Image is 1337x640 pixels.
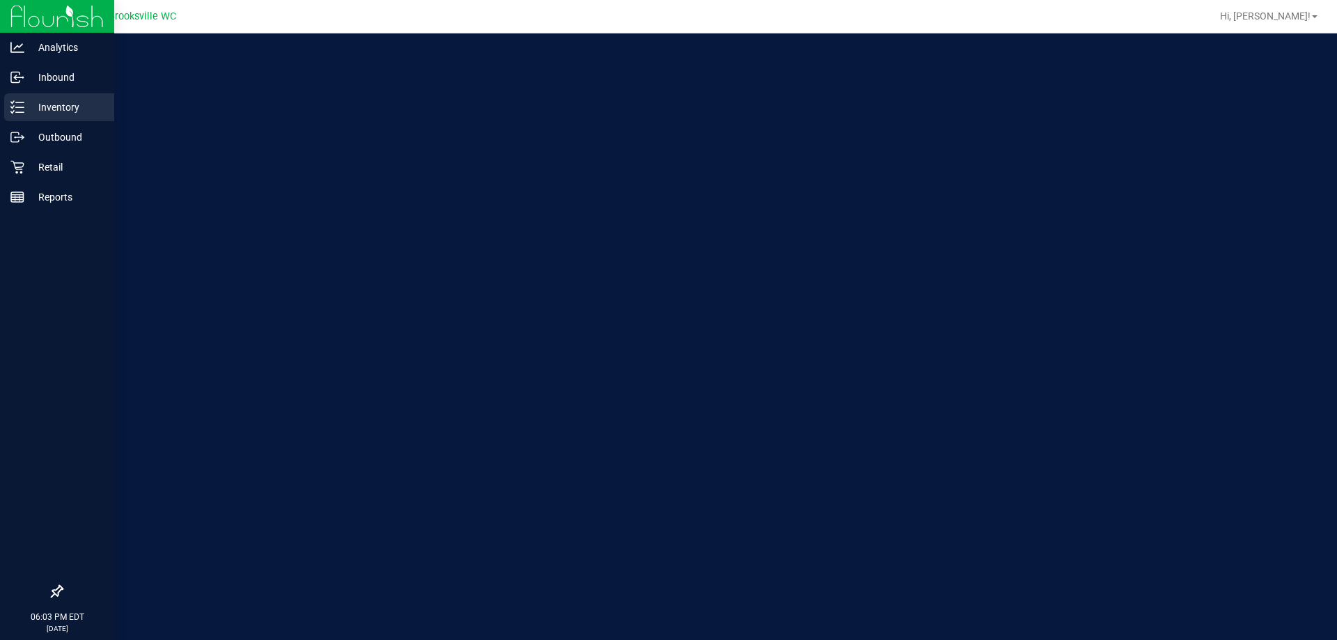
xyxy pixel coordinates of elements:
[6,623,108,634] p: [DATE]
[10,160,24,174] inline-svg: Retail
[10,70,24,84] inline-svg: Inbound
[10,100,24,114] inline-svg: Inventory
[24,189,108,205] p: Reports
[24,129,108,146] p: Outbound
[10,190,24,204] inline-svg: Reports
[24,99,108,116] p: Inventory
[24,39,108,56] p: Analytics
[24,159,108,175] p: Retail
[10,130,24,144] inline-svg: Outbound
[1220,10,1311,22] span: Hi, [PERSON_NAME]!
[10,40,24,54] inline-svg: Analytics
[6,611,108,623] p: 06:03 PM EDT
[109,10,176,22] span: Brooksville WC
[24,69,108,86] p: Inbound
